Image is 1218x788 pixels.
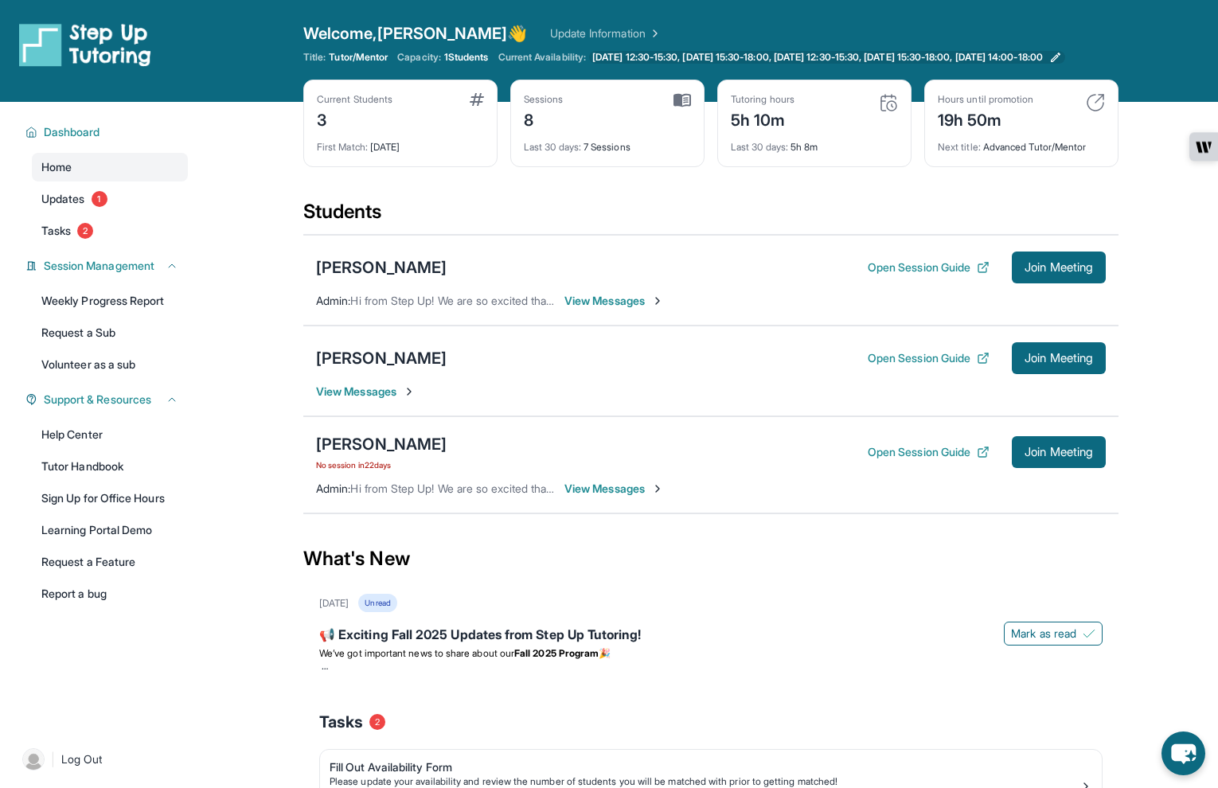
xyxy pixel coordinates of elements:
[403,385,416,398] img: Chevron-Right
[330,775,1079,788] div: Please update your availability and review the number of students you will be matched with prior ...
[37,392,178,408] button: Support & Resources
[731,131,898,154] div: 5h 8m
[32,516,188,544] a: Learning Portal Demo
[303,51,326,64] span: Title:
[879,93,898,112] img: card
[22,748,45,770] img: user-img
[316,384,416,400] span: View Messages
[524,106,564,131] div: 8
[1025,263,1093,272] span: Join Meeting
[369,714,385,730] span: 2
[938,93,1033,106] div: Hours until promotion
[1083,627,1095,640] img: Mark as read
[303,199,1118,234] div: Students
[1086,93,1105,112] img: card
[1025,353,1093,363] span: Join Meeting
[1012,252,1106,283] button: Join Meeting
[646,25,662,41] img: Chevron Right
[37,258,178,274] button: Session Management
[868,350,990,366] button: Open Session Guide
[32,579,188,608] a: Report a bug
[32,420,188,449] a: Help Center
[319,597,349,610] div: [DATE]
[41,159,72,175] span: Home
[938,106,1033,131] div: 19h 50m
[316,256,447,279] div: [PERSON_NAME]
[868,444,990,460] button: Open Session Guide
[498,51,586,64] span: Current Availability:
[32,153,188,181] a: Home
[524,93,564,106] div: Sessions
[731,106,794,131] div: 5h 10m
[317,106,392,131] div: 3
[731,93,794,106] div: Tutoring hours
[524,141,581,153] span: Last 30 days :
[731,141,788,153] span: Last 30 days :
[319,647,514,659] span: We’ve got important news to share about our
[1025,447,1093,457] span: Join Meeting
[1012,436,1106,468] button: Join Meeting
[317,93,392,106] div: Current Students
[317,131,484,154] div: [DATE]
[32,350,188,379] a: Volunteer as a sub
[316,433,447,455] div: [PERSON_NAME]
[651,295,664,307] img: Chevron-Right
[319,625,1103,647] div: 📢 Exciting Fall 2025 Updates from Step Up Tutoring!
[651,482,664,495] img: Chevron-Right
[673,93,691,107] img: card
[44,124,100,140] span: Dashboard
[32,452,188,481] a: Tutor Handbook
[1012,342,1106,374] button: Join Meeting
[303,22,528,45] span: Welcome, [PERSON_NAME] 👋
[1011,626,1076,642] span: Mark as read
[317,141,368,153] span: First Match :
[524,131,691,154] div: 7 Sessions
[316,482,350,495] span: Admin :
[1161,731,1205,775] button: chat-button
[44,392,151,408] span: Support & Resources
[32,287,188,315] a: Weekly Progress Report
[329,51,388,64] span: Tutor/Mentor
[868,259,990,275] button: Open Session Guide
[316,347,447,369] div: [PERSON_NAME]
[316,294,350,307] span: Admin :
[316,458,447,471] span: No session in 22 days
[319,711,363,733] span: Tasks
[592,51,1043,64] span: [DATE] 12:30-15:30, [DATE] 15:30-18:00, [DATE] 12:30-15:30, [DATE] 15:30-18:00, [DATE] 14:00-18:00
[41,191,85,207] span: Updates
[470,93,484,106] img: card
[444,51,489,64] span: 1 Students
[1004,622,1103,646] button: Mark as read
[32,548,188,576] a: Request a Feature
[92,191,107,207] span: 1
[564,481,664,497] span: View Messages
[599,647,611,659] span: 🎉
[51,750,55,769] span: |
[938,131,1105,154] div: Advanced Tutor/Mentor
[41,223,71,239] span: Tasks
[397,51,441,64] span: Capacity:
[32,185,188,213] a: Updates1
[32,484,188,513] a: Sign Up for Office Hours
[44,258,154,274] span: Session Management
[589,51,1065,64] a: [DATE] 12:30-15:30, [DATE] 15:30-18:00, [DATE] 12:30-15:30, [DATE] 15:30-18:00, [DATE] 14:00-18:00
[330,759,1079,775] div: Fill Out Availability Form
[938,141,981,153] span: Next title :
[514,647,599,659] strong: Fall 2025 Program
[32,217,188,245] a: Tasks2
[32,318,188,347] a: Request a Sub
[303,524,1118,594] div: What's New
[19,22,151,67] img: logo
[37,124,178,140] button: Dashboard
[16,742,188,777] a: |Log Out
[77,223,93,239] span: 2
[61,751,103,767] span: Log Out
[564,293,664,309] span: View Messages
[358,594,396,612] div: Unread
[550,25,662,41] a: Update Information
